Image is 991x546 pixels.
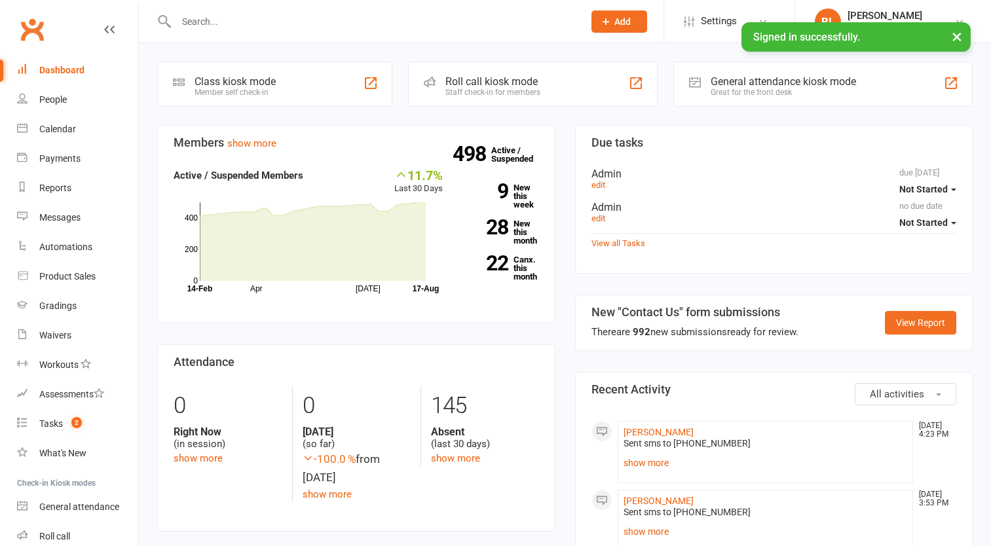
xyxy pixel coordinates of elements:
div: Admin [591,168,957,180]
a: What's New [17,439,138,468]
button: All activities [855,383,956,405]
div: Roll call kiosk mode [445,75,540,88]
div: Member self check-in [195,88,276,97]
button: Add [591,10,647,33]
a: Clubworx [16,13,48,46]
div: [PERSON_NAME] [848,10,922,22]
div: Automations [39,242,92,252]
div: What's New [39,448,86,458]
strong: Active / Suspended Members [174,170,303,181]
span: Signed in successfully. [753,31,860,43]
div: Payments [39,153,81,164]
div: from [DATE] [303,450,411,486]
div: (so far) [303,426,411,450]
span: -100.0 % [303,452,356,465]
button: Not Started [899,211,956,234]
h3: Due tasks [591,136,957,149]
a: View all Tasks [591,238,645,248]
div: General attendance kiosk mode [711,75,856,88]
strong: 22 [462,253,508,273]
a: [PERSON_NAME] [624,496,694,506]
div: Assessments [39,389,104,399]
div: Calendar [39,124,76,134]
button: Not Started [899,177,956,201]
div: (in session) [174,426,282,450]
a: 28New this month [462,219,539,245]
div: Waivers [39,330,71,340]
div: General attendance [39,501,119,512]
a: Product Sales [17,262,138,291]
div: 145 [431,386,539,426]
a: Messages [17,203,138,232]
a: Assessments [17,380,138,409]
div: There are new submissions ready for review. [591,324,798,340]
span: Add [614,16,631,27]
div: Last 30 Days [394,168,443,196]
time: [DATE] 3:53 PM [912,490,956,507]
a: Calendar [17,115,138,144]
span: Not Started [899,217,948,228]
a: People [17,85,138,115]
div: Product Sales [39,271,96,282]
div: Reports [39,183,71,193]
div: Dark [DATE] [848,22,922,33]
button: × [945,22,969,50]
strong: Right Now [174,426,282,438]
a: show more [431,452,480,464]
strong: 9 [462,181,508,201]
div: 11.7% [394,168,443,182]
div: 0 [174,386,282,426]
a: show more [303,488,352,500]
div: Great for the front desk [711,88,856,97]
a: show more [174,452,223,464]
a: Tasks 2 [17,409,138,439]
div: Workouts [39,359,79,370]
div: Admin [591,201,957,213]
a: 498Active / Suspended [491,136,549,173]
div: Messages [39,212,81,223]
a: Reports [17,173,138,203]
a: show more [227,137,276,149]
div: Staff check-in for members [445,88,540,97]
h3: Attendance [174,355,539,369]
a: 22Canx. this month [462,255,539,281]
a: General attendance kiosk mode [17,492,138,522]
div: 0 [303,386,411,426]
span: 2 [71,417,82,428]
strong: 498 [453,144,491,164]
div: (last 30 days) [431,426,539,450]
span: Not Started [899,184,948,194]
strong: [DATE] [303,426,411,438]
a: show more [624,522,908,541]
h3: Recent Activity [591,383,957,396]
time: [DATE] 4:23 PM [912,422,956,439]
a: edit [591,213,605,223]
div: People [39,94,67,105]
div: Dashboard [39,65,84,75]
h3: Members [174,136,539,149]
span: Sent sms to [PHONE_NUMBER] [624,507,751,517]
a: Waivers [17,321,138,350]
a: 9New this week [462,183,539,209]
strong: 992 [633,326,650,338]
h3: New "Contact Us" form submissions [591,306,798,319]
a: Gradings [17,291,138,321]
span: All activities [870,388,924,400]
div: BL [815,9,841,35]
span: Sent sms to [PHONE_NUMBER] [624,438,751,448]
div: Gradings [39,300,77,311]
div: Roll call [39,531,70,541]
a: [PERSON_NAME] [624,427,694,437]
a: Dashboard [17,56,138,85]
a: View Report [885,311,956,335]
strong: Absent [431,426,539,438]
a: edit [591,180,605,190]
span: Settings [701,7,737,36]
a: show more [624,454,908,472]
div: Tasks [39,418,63,429]
input: Search... [172,12,574,31]
a: Workouts [17,350,138,380]
strong: 28 [462,217,508,237]
a: Payments [17,144,138,173]
div: Class kiosk mode [195,75,276,88]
